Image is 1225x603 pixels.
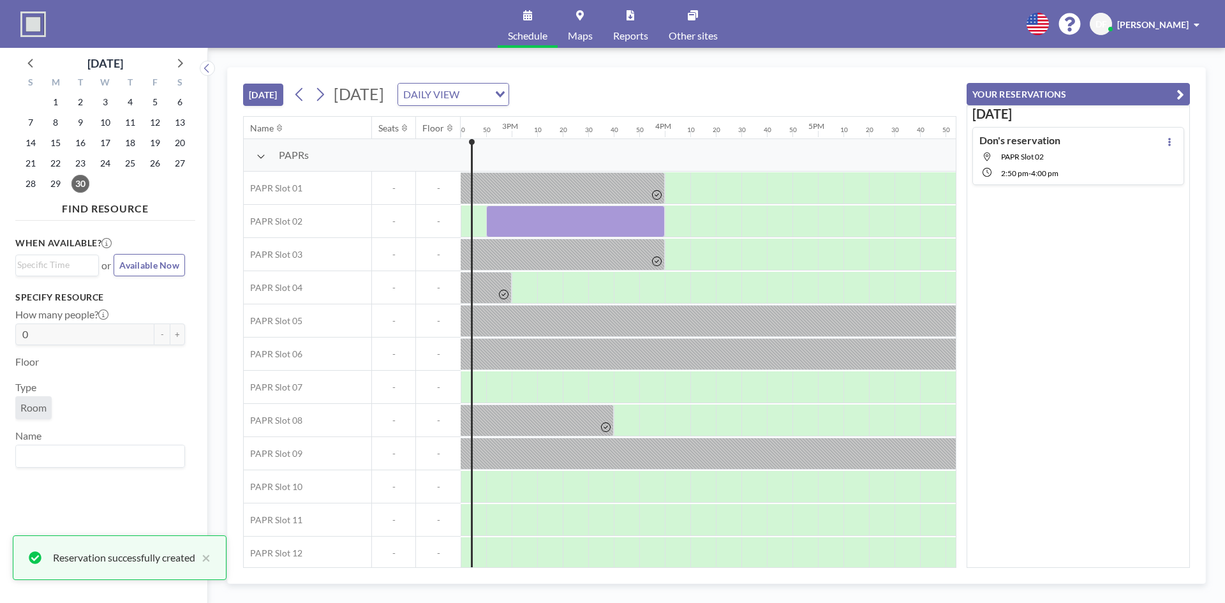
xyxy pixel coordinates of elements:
[114,254,185,276] button: Available Now
[244,249,302,260] span: PAPR Slot 03
[243,84,283,106] button: [DATE]
[372,415,415,426] span: -
[171,93,189,111] span: Saturday, September 6, 2025
[22,134,40,152] span: Sunday, September 14, 2025
[738,126,746,134] div: 30
[96,114,114,131] span: Wednesday, September 10, 2025
[416,282,461,294] span: -
[244,348,302,360] span: PAPR Slot 06
[669,31,718,41] span: Other sites
[53,550,195,565] div: Reservation successfully created
[463,86,487,103] input: Search for option
[47,114,64,131] span: Monday, September 8, 2025
[372,448,415,459] span: -
[244,182,302,194] span: PAPR Slot 01
[917,126,924,134] div: 40
[378,123,399,134] div: Seats
[416,315,461,327] span: -
[1031,168,1058,178] span: 4:00 PM
[47,175,64,193] span: Monday, September 29, 2025
[121,134,139,152] span: Thursday, September 18, 2025
[891,126,899,134] div: 30
[244,514,302,526] span: PAPR Slot 11
[171,154,189,172] span: Saturday, September 27, 2025
[101,259,111,272] span: or
[142,75,167,92] div: F
[334,84,384,103] span: [DATE]
[372,547,415,559] span: -
[146,93,164,111] span: Friday, September 5, 2025
[398,84,509,105] div: Search for option
[244,547,302,559] span: PAPR Slot 12
[416,249,461,260] span: -
[1001,152,1044,161] span: PAPR Slot 02
[1117,19,1189,30] span: [PERSON_NAME]
[1095,19,1107,30] span: DF
[154,324,170,345] button: -
[16,255,98,274] div: Search for option
[171,114,189,131] span: Saturday, September 13, 2025
[250,123,274,134] div: Name
[244,481,302,493] span: PAPR Slot 10
[20,11,46,37] img: organization-logo
[244,282,302,294] span: PAPR Slot 04
[611,126,618,134] div: 40
[17,258,91,272] input: Search for option
[15,308,108,321] label: How many people?
[96,154,114,172] span: Wednesday, September 24, 2025
[789,126,797,134] div: 50
[22,114,40,131] span: Sunday, September 7, 2025
[43,75,68,92] div: M
[840,126,848,134] div: 10
[244,216,302,227] span: PAPR Slot 02
[372,282,415,294] span: -
[416,182,461,194] span: -
[502,121,518,131] div: 3PM
[171,134,189,152] span: Saturday, September 20, 2025
[764,126,771,134] div: 40
[372,182,415,194] span: -
[1028,168,1031,178] span: -
[534,126,542,134] div: 10
[372,382,415,393] span: -
[1001,168,1028,178] span: 2:50 PM
[15,381,36,394] label: Type
[15,197,195,215] h4: FIND RESOURCE
[416,481,461,493] span: -
[20,401,47,413] span: Room
[416,448,461,459] span: -
[146,154,164,172] span: Friday, September 26, 2025
[146,114,164,131] span: Friday, September 12, 2025
[121,93,139,111] span: Thursday, September 4, 2025
[372,216,415,227] span: -
[279,149,309,161] span: PAPRs
[117,75,142,92] div: T
[47,134,64,152] span: Monday, September 15, 2025
[422,123,444,134] div: Floor
[687,126,695,134] div: 10
[16,445,184,467] div: Search for option
[942,126,950,134] div: 50
[71,134,89,152] span: Tuesday, September 16, 2025
[808,121,824,131] div: 5PM
[401,86,462,103] span: DAILY VIEW
[71,93,89,111] span: Tuesday, September 2, 2025
[146,134,164,152] span: Friday, September 19, 2025
[170,324,185,345] button: +
[416,547,461,559] span: -
[244,448,302,459] span: PAPR Slot 09
[121,154,139,172] span: Thursday, September 25, 2025
[866,126,873,134] div: 20
[636,126,644,134] div: 50
[17,448,177,465] input: Search for option
[713,126,720,134] div: 20
[972,106,1184,122] h3: [DATE]
[96,134,114,152] span: Wednesday, September 17, 2025
[15,292,185,303] h3: Specify resource
[372,481,415,493] span: -
[87,54,123,72] div: [DATE]
[15,429,41,442] label: Name
[195,550,211,565] button: close
[93,75,118,92] div: W
[96,93,114,111] span: Wednesday, September 3, 2025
